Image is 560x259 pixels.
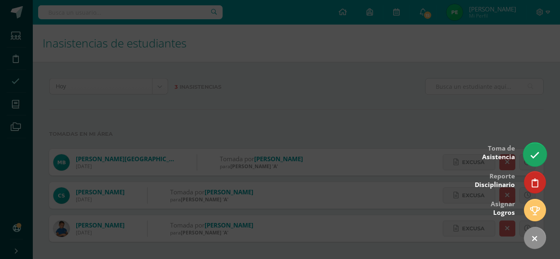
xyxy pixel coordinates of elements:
[493,208,515,217] span: Logros
[482,139,515,165] div: Toma de
[482,153,515,161] span: Asistencia
[475,180,515,189] span: Disciplinario
[475,167,515,193] div: Reporte
[491,194,515,221] div: Asignar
